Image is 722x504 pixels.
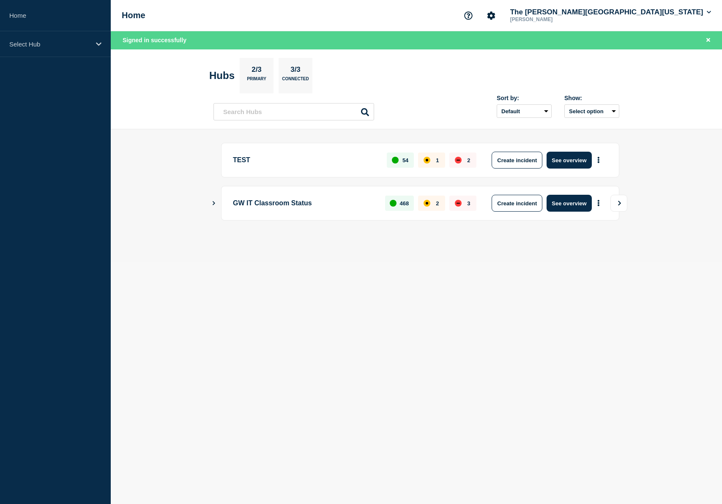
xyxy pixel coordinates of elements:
[400,200,409,207] p: 468
[610,195,627,212] button: View
[9,41,90,48] p: Select Hub
[282,76,309,85] p: Connected
[497,104,552,118] select: Sort by
[213,103,374,120] input: Search Hubs
[497,95,552,101] div: Sort by:
[233,152,377,169] p: TEST
[459,7,477,25] button: Support
[492,195,542,212] button: Create incident
[547,195,591,212] button: See overview
[593,196,604,211] button: More actions
[455,157,462,163] div: down
[424,200,430,207] div: affected
[492,152,542,169] button: Create incident
[233,195,375,212] p: GW IT Classroom Status
[122,11,145,20] h1: Home
[593,153,604,168] button: More actions
[390,200,397,207] div: up
[392,157,399,163] div: up
[424,157,430,163] div: affected
[703,35,714,45] button: Close banner
[123,37,186,44] span: Signed in successfully
[467,200,470,207] p: 3
[455,200,462,207] div: down
[564,95,619,101] div: Show:
[209,70,235,82] h2: Hubs
[287,65,304,76] p: 3/3
[212,200,216,207] button: Show Connected Hubs
[509,8,713,16] button: The [PERSON_NAME][GEOGRAPHIC_DATA][US_STATE]
[467,157,470,163] p: 2
[547,152,591,169] button: See overview
[436,157,439,163] p: 1
[509,16,596,22] p: [PERSON_NAME]
[247,76,266,85] p: Primary
[482,7,500,25] button: Account settings
[402,157,408,163] p: 54
[436,200,439,207] p: 2
[564,104,619,118] button: Select option
[249,65,265,76] p: 2/3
